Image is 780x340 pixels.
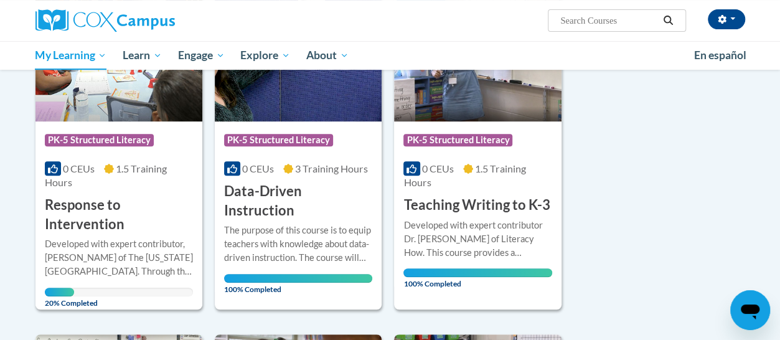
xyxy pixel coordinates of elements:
a: Learn [115,41,170,70]
span: PK-5 Structured Literacy [45,134,154,146]
span: 1.5 Training Hours [403,163,525,188]
div: Your progress [224,274,372,283]
h3: Response to Intervention [45,196,193,234]
div: The purpose of this course is to equip teachers with knowledge about data-driven instruction. The... [224,224,372,265]
span: My Learning [35,48,106,63]
div: Your progress [403,268,552,277]
div: Main menu [26,41,754,70]
span: 3 Training Hours [295,163,368,174]
span: Explore [240,48,290,63]
iframe: Button to launch messaging window [730,290,770,330]
span: 100% Completed [403,268,552,288]
span: 0 CEUs [242,163,274,174]
span: Engage [178,48,225,63]
span: PK-5 Structured Literacy [224,134,333,146]
h3: Teaching Writing to K-3 [403,196,550,215]
a: Cox Campus [35,9,260,32]
span: Learn [123,48,162,63]
a: About [298,41,357,70]
span: PK-5 Structured Literacy [403,134,512,146]
a: My Learning [27,41,115,70]
span: 20% Completed [45,288,75,308]
button: Account Settings [708,9,745,29]
span: 0 CEUs [63,163,95,174]
h3: Data-Driven Instruction [224,182,372,220]
div: Developed with expert contributor Dr. [PERSON_NAME] of Literacy How. This course provides a resea... [403,219,552,260]
span: 1.5 Training Hours [45,163,167,188]
span: En español [694,49,746,62]
div: Developed with expert contributor, [PERSON_NAME] of The [US_STATE][GEOGRAPHIC_DATA]. Through this... [45,237,193,278]
a: Engage [170,41,233,70]
button: Search [659,13,677,28]
div: Your progress [45,288,75,296]
span: 100% Completed [224,274,372,294]
a: En español [686,42,754,68]
span: 0 CEUs [422,163,454,174]
img: Cox Campus [35,9,175,32]
a: Explore [232,41,298,70]
span: About [306,48,349,63]
input: Search Courses [559,13,659,28]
